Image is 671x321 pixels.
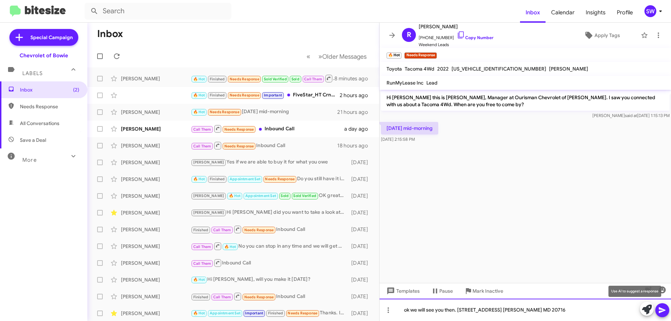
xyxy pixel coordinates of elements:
span: Pause [439,285,453,297]
span: Important [245,311,263,315]
span: Call Them [213,228,231,232]
span: 🔥 Hot [193,277,205,282]
span: Needs Response [224,144,254,148]
div: Inbound Call [191,74,334,83]
span: Tacoma 4Wd [405,66,434,72]
div: [PERSON_NAME] [121,125,191,132]
div: Inbound Call [191,225,348,234]
span: Needs Response [20,103,79,110]
span: 2022 [437,66,449,72]
div: Chevrolet of Bowie [20,52,68,59]
button: Apply Tags [566,29,637,42]
span: « [306,52,310,61]
span: (2) [73,86,79,93]
span: Inbox [20,86,79,93]
span: Call Them [304,77,322,81]
span: Lead [426,80,438,86]
div: 18 hours ago [337,142,374,149]
span: » [318,52,322,61]
span: Needs Response [244,295,274,299]
a: Profile [611,2,638,23]
span: Needs Response [210,110,239,114]
span: Finished [210,177,225,181]
span: 🔥 Hot [224,245,236,249]
a: Copy Number [457,35,493,40]
p: Hi [PERSON_NAME] this is [PERSON_NAME], Manager at Ourisman Chevrolet of [PERSON_NAME]. I saw you... [381,91,670,111]
span: 🔥 Hot [193,93,205,97]
div: [PERSON_NAME] [121,159,191,166]
div: [PERSON_NAME] [121,209,191,216]
span: RunMyLease Inc [387,80,424,86]
span: All Conversations [20,120,59,127]
div: [DATE] [348,310,374,317]
div: [PERSON_NAME] [121,293,191,300]
div: SW [644,5,656,17]
div: [DATE] [348,159,374,166]
button: SW [638,5,663,17]
span: Finished [210,93,225,97]
div: [PERSON_NAME] [121,142,191,149]
span: R [407,29,411,41]
p: [DATE] mid-morning [381,122,438,134]
div: [PERSON_NAME] [121,226,191,233]
div: [DATE] [348,276,374,283]
span: [DATE] 2:15:58 PM [381,137,415,142]
span: Finished [193,295,209,299]
span: Appointment Set [210,311,240,315]
div: [DATE] [348,243,374,250]
input: Search [85,3,231,20]
span: Call Them [213,295,231,299]
div: [PERSON_NAME] [121,192,191,199]
span: Older Messages [322,53,367,60]
span: said at [625,113,637,118]
span: Labels [22,70,43,76]
button: Pause [425,285,459,297]
div: Inbound Call [191,258,348,267]
div: 8 minutes ago [334,75,374,82]
span: Call Them [193,261,211,266]
div: [DATE] [348,293,374,300]
span: Weekend Leads [419,41,493,48]
span: [PERSON_NAME] [193,160,224,165]
span: Save a Deal [20,137,46,144]
span: Needs Response [230,93,259,97]
div: [PERSON_NAME] [121,109,191,116]
a: Calendar [546,2,580,23]
div: Inbound Call [191,292,348,301]
span: Special Campaign [30,34,73,41]
span: Toyota [387,66,402,72]
a: Special Campaign [9,29,78,46]
span: 🔥 Hot [193,311,205,315]
span: Mark Inactive [472,285,503,297]
span: More [22,157,37,163]
span: 🔥 Hot [229,194,241,198]
span: Sold Verified [264,77,287,81]
span: Call Them [193,245,211,249]
span: Important [264,93,282,97]
a: Inbox [520,2,546,23]
span: [US_VEHICLE_IDENTIFICATION_NUMBER] [452,66,546,72]
div: 21 hours ago [337,109,374,116]
small: Needs Response [404,52,436,59]
button: Previous [302,49,315,64]
nav: Page navigation example [303,49,371,64]
div: [PERSON_NAME] [121,310,191,317]
span: Needs Response [224,127,254,132]
div: Yes if we are able to buy it for what you owe [191,158,348,166]
button: Next [314,49,371,64]
span: [PERSON_NAME] [DATE] 1:15:13 PM [592,113,670,118]
span: [PERSON_NAME] [193,210,224,215]
span: Sold Verified [293,194,316,198]
span: [PERSON_NAME] [549,66,588,72]
span: 🔥 Hot [193,177,205,181]
button: Templates [380,285,425,297]
div: OK great to hear, I will let [PERSON_NAME] in finance know that you would like them emailed. [191,192,348,200]
div: Inbound Call [191,124,344,133]
div: [PERSON_NAME] [121,260,191,267]
span: Sold [291,77,300,81]
span: [PHONE_NUMBER] [419,31,493,41]
span: Appointment Set [230,177,260,181]
div: ok we will see you then. [STREET_ADDRESS] [PERSON_NAME] MD 20716 [380,299,671,321]
span: Appointment Set [245,194,276,198]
